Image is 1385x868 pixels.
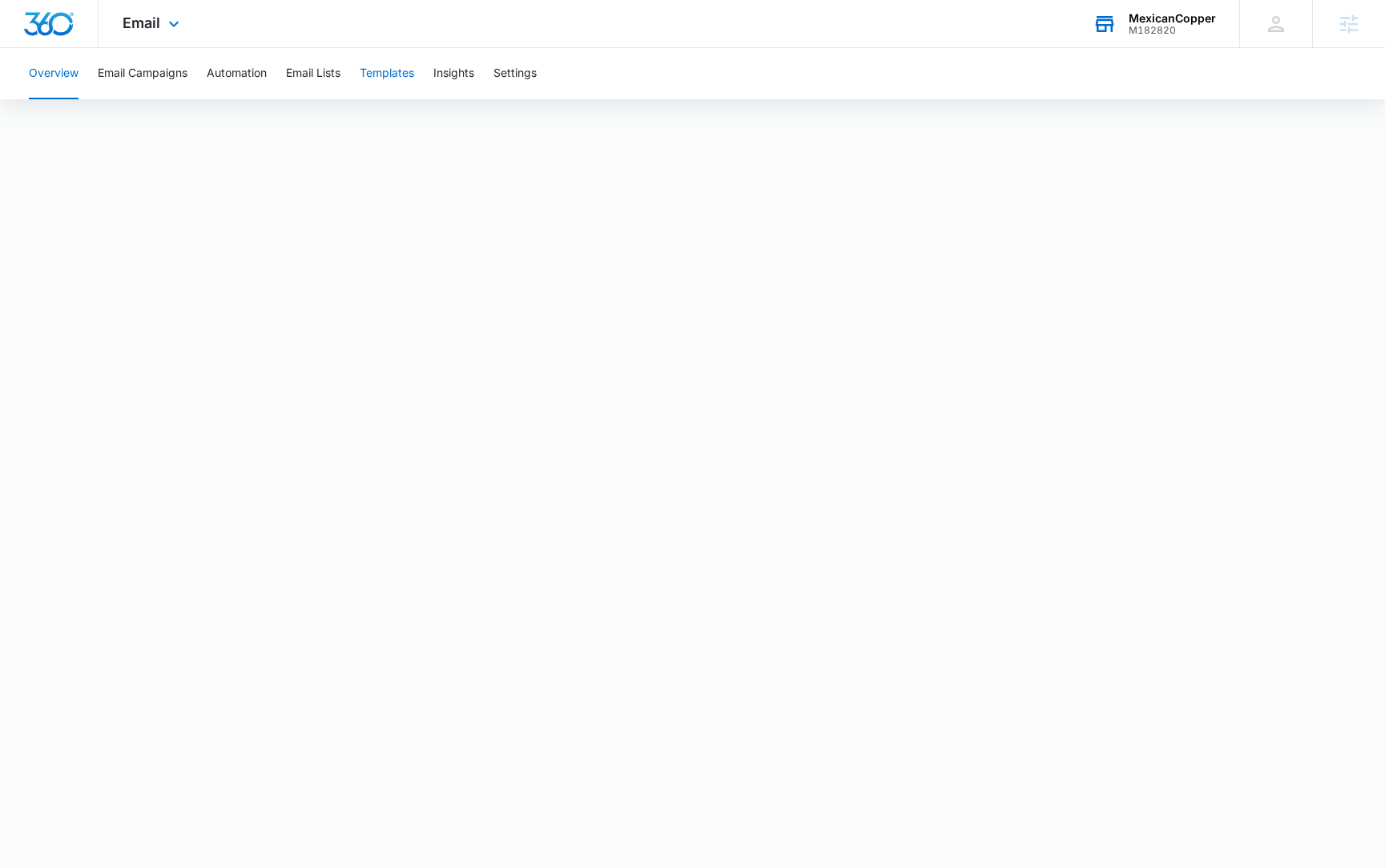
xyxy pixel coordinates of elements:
button: Insights [433,48,474,99]
button: Templates [360,48,414,99]
button: Settings [493,48,537,99]
button: Email Campaigns [98,48,187,99]
button: Automation [207,48,267,99]
button: Email Lists [286,48,340,99]
span: Email [123,14,160,31]
div: account id [1129,25,1216,36]
div: account name [1129,12,1216,25]
button: Overview [29,48,79,99]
